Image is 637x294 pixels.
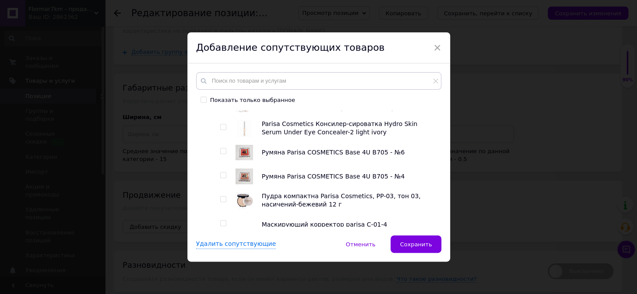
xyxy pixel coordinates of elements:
[337,235,385,253] button: Отменить
[262,149,405,156] span: Румяна Parisa COSMETICS Base 4U B705 - №6
[236,145,253,160] img: Румяна Parisa COSMETICS Base 4U B705 - №6
[236,192,253,209] img: Пудра компактна Parisa Cosmetics, PP-03, тон 03, насичений-бежевий 12 г
[262,173,405,180] span: Румяна Parisa COSMETICS Base 4U B705 - №4
[236,216,253,233] img: Маскирующий корректор parisa С-01-4
[237,120,252,137] img: Parisa Cosmetics Консилер-сироватка Hydro Skin Serum Under Eye Concealer-2 light ivory
[196,42,385,53] span: Добавление сопутствующих товаров
[262,120,418,136] span: Parisa Cosmetics Консилер-сироватка Hydro Skin Serum Under Eye Concealer-2 light ivory
[210,96,295,104] div: Показать только выбранное
[433,40,441,55] span: ×
[346,241,376,248] span: Отменить
[391,235,441,253] button: Сохранить
[262,192,421,208] span: Пудра компактна Parisa Cosmetics, PP-03, тон 03, насичений-бежевий 12 г
[196,240,276,249] div: Удалить сопутствующие
[262,221,387,228] span: Маскирующий корректор parisa С-01-4
[236,168,253,184] img: Румяна Parisa COSMETICS Base 4U B705 - №4
[400,241,432,248] span: Сохранить
[196,72,441,90] input: Поиск по товарам и услугам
